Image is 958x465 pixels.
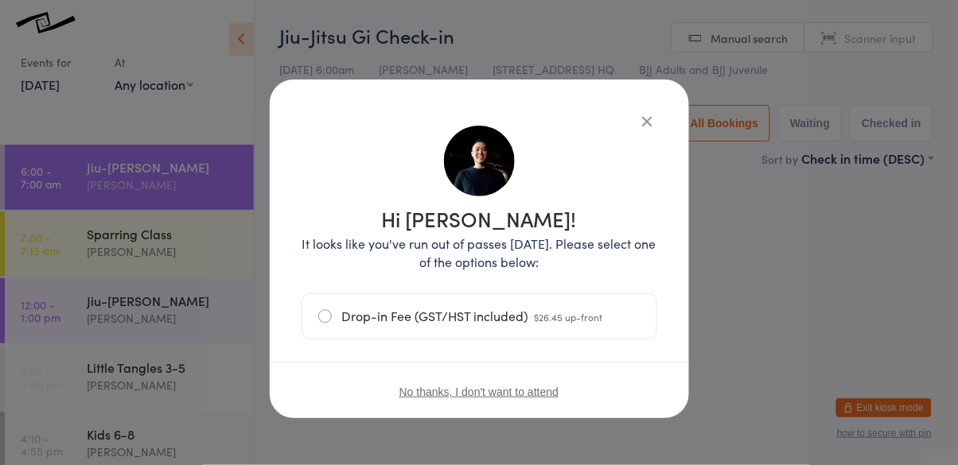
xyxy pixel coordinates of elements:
[442,124,516,198] img: image1638121152.png
[302,208,657,229] h1: Hi [PERSON_NAME]!
[318,294,641,339] label: Drop-in Fee (GST/HST included)
[535,310,603,324] span: $26.45 up-front
[302,234,657,271] p: It looks like you've run out of passes [DATE]. Please select one of the options below:
[399,386,559,398] button: No thanks, I don't want to attend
